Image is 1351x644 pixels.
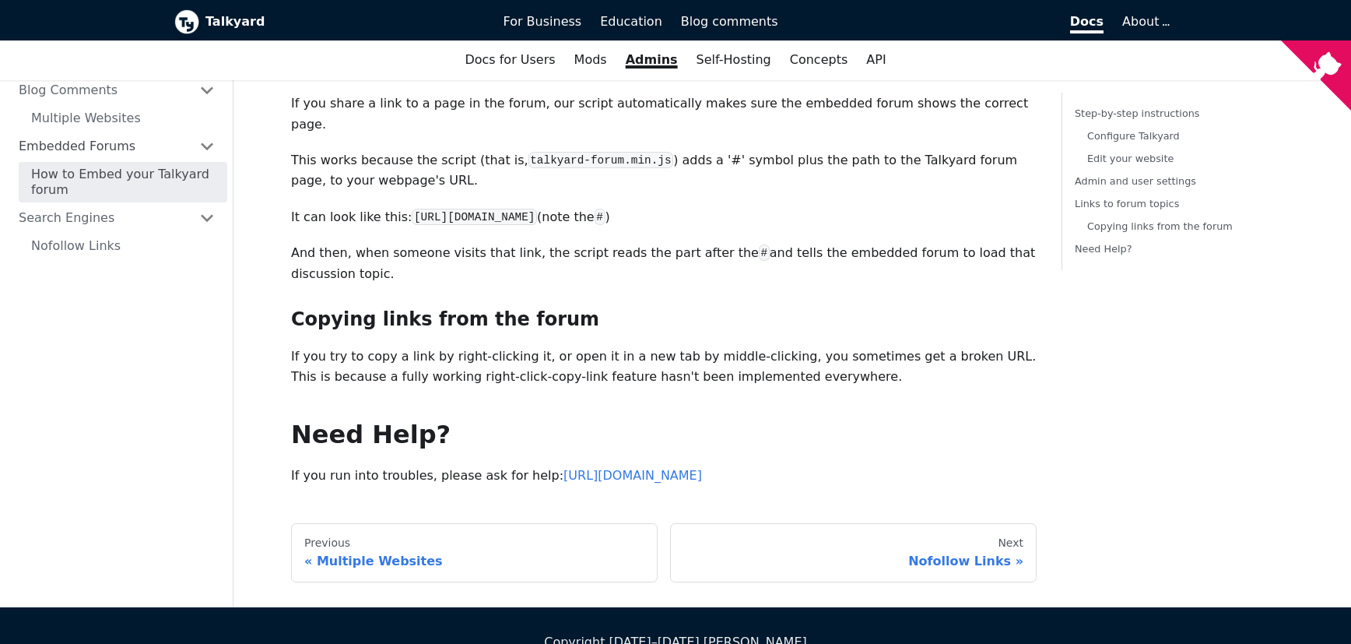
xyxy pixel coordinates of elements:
p: It can look like this: (note the ) [291,207,1037,227]
div: Previous [304,537,644,551]
span: For Business [504,14,582,29]
a: Admin and user settings [1075,175,1196,187]
a: Education [591,9,672,35]
a: Copying links from the forum [1087,221,1233,233]
a: Nofollow Links [19,234,227,259]
a: About [1122,14,1167,29]
a: Edit your website [1087,153,1174,164]
a: Self-Hosting [687,47,781,73]
a: Blog comments [672,9,788,35]
a: Concepts [781,47,858,73]
a: How to Embed your Talkyard forum [19,162,227,202]
a: Docs [788,9,1114,35]
a: Links to forum topics [1075,198,1179,209]
p: If you run into troubles, please ask for help: [291,466,1037,486]
div: Multiple Websites [304,554,644,569]
a: Docs for Users [455,47,564,73]
div: Next [683,537,1023,551]
nav: Docs pages navigation [291,523,1037,582]
a: Embedded Forums [6,134,227,159]
p: If you share a link to a page in the forum, our script automatically makes sure the embedded foru... [291,93,1037,135]
b: Talkyard [205,12,482,32]
a: Mods [565,47,616,73]
code: # [759,245,770,261]
a: Talkyard logoTalkyard [174,9,482,34]
a: Configure Talkyard [1087,130,1180,142]
a: Need Help? [1075,244,1132,255]
code: # [595,209,605,225]
a: PreviousMultiple Websites [291,523,658,582]
a: Multiple Websites [19,106,227,131]
a: Step-by-step instructions [1075,107,1200,119]
p: This works because the script (that is, ) adds a '#' symbol plus the path to the Talkyard forum p... [291,150,1037,192]
a: [URL][DOMAIN_NAME] [563,468,702,483]
p: If you try to copy a link by right-clicking it, or open it in a new tab by middle-clicking, you s... [291,347,1037,388]
p: And then, when someone visits that link, the script reads the part after the and tells the embedd... [291,243,1037,284]
h3: Copying links from the forum [291,308,1037,331]
img: Talkyard logo [174,9,199,34]
a: NextNofollow Links [670,523,1037,582]
a: Search Engines [6,206,227,231]
a: API [857,47,895,73]
span: Blog comments [681,14,778,29]
a: Admins [616,47,687,73]
code: [URL][DOMAIN_NAME] [412,209,537,225]
span: Education [600,14,662,29]
h2: Need Help? [291,419,1037,450]
a: Blog Comments [6,78,227,103]
a: For Business [494,9,591,35]
code: talkyard-forum.min.js [528,152,674,168]
div: Nofollow Links [683,554,1023,569]
span: Docs [1070,14,1104,33]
